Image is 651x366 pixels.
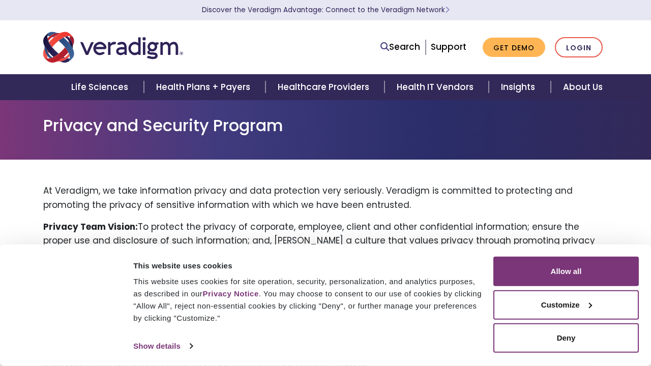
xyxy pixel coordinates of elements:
[133,276,482,324] div: This website uses cookies for site operation, security, personalization, and analytics purposes, ...
[144,74,265,100] a: Health Plans + Payers
[202,5,450,15] a: Discover the Veradigm Advantage: Connect to the Veradigm NetworkLearn More
[445,5,450,15] span: Learn More
[483,38,545,57] a: Get Demo
[133,339,192,354] a: Show details
[493,323,639,353] button: Deny
[133,259,482,271] div: This website uses cookies
[493,290,639,319] button: Customize
[384,74,489,100] a: Health IT Vendors
[431,41,466,53] a: Support
[265,74,384,100] a: Healthcare Providers
[489,74,550,100] a: Insights
[43,220,608,262] p: To protect the privacy of corporate, employee, client and other confidential information; ensure ...
[43,221,138,233] strong: Privacy Team Vision:
[493,257,639,286] button: Allow all
[59,74,143,100] a: Life Sciences
[380,40,420,54] a: Search
[43,184,608,211] p: At Veradigm, we take information privacy and data protection very seriously. Veradigm is committe...
[43,30,183,64] img: Veradigm logo
[202,289,258,298] a: Privacy Notice
[551,74,615,100] a: About Us
[555,37,603,58] a: Login
[43,116,608,135] h1: Privacy and Security Program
